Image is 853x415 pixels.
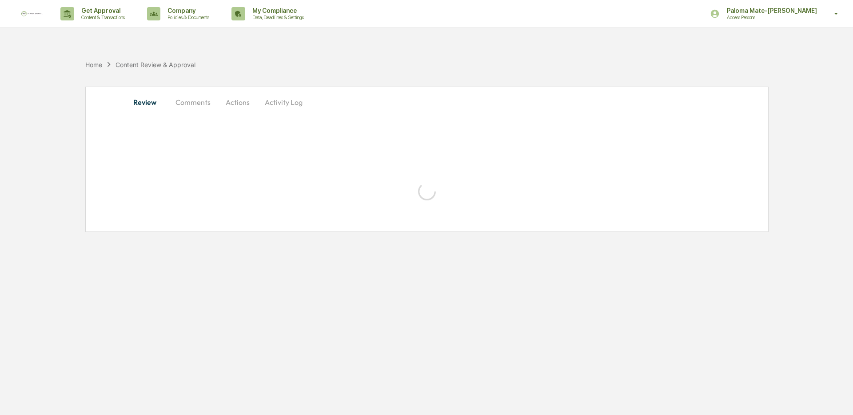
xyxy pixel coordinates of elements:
[128,92,725,113] div: secondary tabs example
[74,7,129,14] p: Get Approval
[21,11,43,17] img: logo
[116,61,195,68] div: Content Review & Approval
[85,61,102,68] div: Home
[218,92,258,113] button: Actions
[168,92,218,113] button: Comments
[245,14,308,20] p: Data, Deadlines & Settings
[720,7,821,14] p: Paloma Mate-[PERSON_NAME]
[258,92,310,113] button: Activity Log
[245,7,308,14] p: My Compliance
[74,14,129,20] p: Content & Transactions
[160,7,214,14] p: Company
[720,14,807,20] p: Access Persons
[160,14,214,20] p: Policies & Documents
[128,92,168,113] button: Review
